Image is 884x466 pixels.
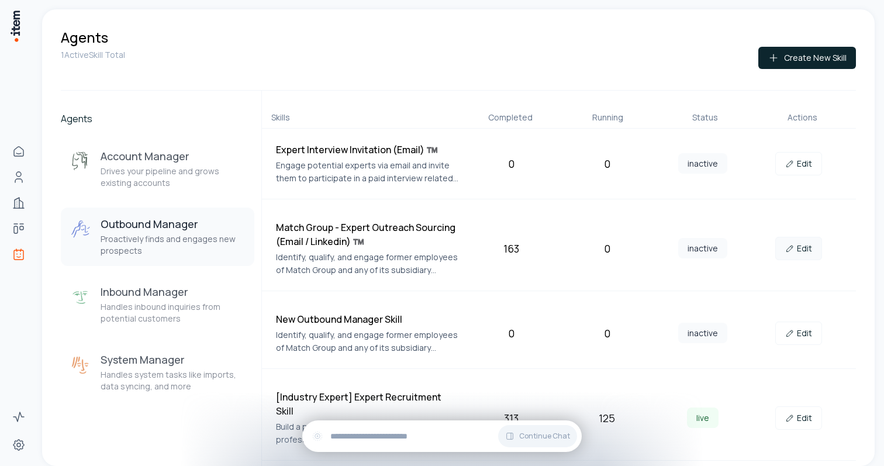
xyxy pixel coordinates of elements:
[61,343,254,402] button: System ManagerSystem ManagerHandles system tasks like imports, data syncing, and more
[276,312,458,326] h4: New Outbound Manager Skill
[519,432,570,441] span: Continue Chat
[678,238,727,258] span: inactive
[276,251,458,277] p: Identify, qualify, and engage former employees of Match Group and any of its subsidiary brands (e...
[70,355,91,376] img: System Manager
[775,237,822,260] a: Edit
[61,275,254,334] button: Inbound ManagerInbound ManagerHandles inbound inquiries from potential customers
[758,112,847,123] div: Actions
[101,369,245,392] p: Handles system tasks like imports, data syncing, and more
[101,301,245,325] p: Handles inbound inquiries from potential customers
[61,208,254,266] button: Outbound ManagerOutbound ManagerProactively finds and engages new prospects
[7,140,30,163] a: Home
[61,140,254,198] button: Account ManagerAccount ManagerDrives your pipeline and grows existing accounts
[687,408,719,428] span: live
[468,240,554,257] div: 163
[564,156,650,172] div: 0
[271,112,457,123] div: Skills
[564,240,650,257] div: 0
[7,243,30,266] a: Agents
[466,112,554,123] div: Completed
[276,220,458,248] h4: Match Group - Expert Outreach Sourcing (Email / Linkedin) ™️
[9,9,21,43] img: Item Brain Logo
[678,323,727,343] span: inactive
[276,329,458,354] p: Identify, qualify, and engage former employees of Match Group and any of its subsidiary brands (e...
[678,153,727,174] span: inactive
[7,165,30,189] a: People
[101,233,245,257] p: Proactively finds and engages new prospects
[70,151,91,172] img: Account Manager
[101,165,245,189] p: Drives your pipeline and grows existing accounts
[61,28,108,47] h1: Agents
[101,285,245,299] h3: Inbound Manager
[468,156,554,172] div: 0
[70,287,91,308] img: Inbound Manager
[7,433,30,457] a: Settings
[101,149,245,163] h3: Account Manager
[101,353,245,367] h3: System Manager
[775,322,822,345] a: Edit
[101,217,245,231] h3: Outbound Manager
[276,420,458,446] p: Build a pool of experienced product design professionals to evaluate Figma's competitive position...
[775,152,822,175] a: Edit
[7,191,30,215] a: Companies
[302,420,582,452] div: Continue Chat
[498,425,577,447] button: Continue Chat
[276,143,458,157] h4: Expert Interview Invitation (Email) ™️
[775,406,822,430] a: Edit
[61,49,125,61] p: 1 Active Skill Total
[7,217,30,240] a: Deals
[7,405,30,429] a: Activity
[661,112,750,123] div: Status
[468,325,554,341] div: 0
[758,47,856,69] button: Create New Skill
[276,390,458,418] h4: [Industry Expert] Expert Recruitment Skill
[564,325,650,341] div: 0
[564,112,652,123] div: Running
[276,159,458,185] p: Engage potential experts via email and invite them to participate in a paid interview related to ...
[468,410,554,426] div: 313
[61,112,254,126] h2: Agents
[70,219,91,240] img: Outbound Manager
[564,410,650,426] div: 125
